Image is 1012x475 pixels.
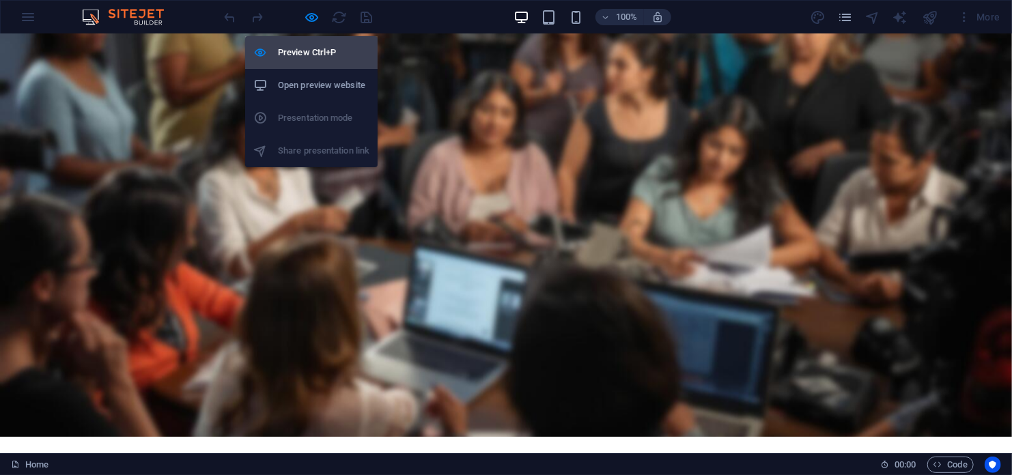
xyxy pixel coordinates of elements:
[904,459,906,470] span: :
[595,9,644,25] button: 100%
[880,457,916,473] h6: Session time
[278,44,369,61] h6: Preview Ctrl+P
[11,457,48,473] a: Click to cancel selection. Double-click to open Pages
[927,457,974,473] button: Code
[895,457,916,473] span: 00 00
[985,457,1001,473] button: Usercentrics
[933,457,968,473] span: Code
[79,9,181,25] img: Editor Logo
[837,9,854,25] button: pages
[616,9,638,25] h6: 100%
[837,10,853,25] i: Pages (Ctrl+Alt+S)
[651,11,664,23] i: On resize automatically adjust zoom level to fit chosen device.
[278,77,369,93] h6: Open preview website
